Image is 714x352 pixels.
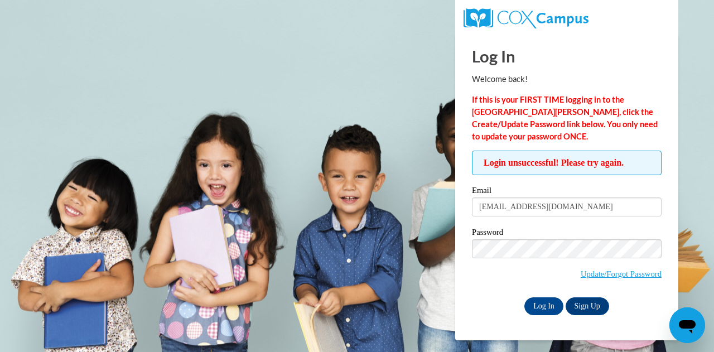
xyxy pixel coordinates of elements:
[472,73,662,85] p: Welcome back!
[472,151,662,175] span: Login unsuccessful! Please try again.
[464,8,588,28] img: COX Campus
[566,297,609,315] a: Sign Up
[524,297,563,315] input: Log In
[472,45,662,67] h1: Log In
[669,307,705,343] iframe: Button to launch messaging window
[472,186,662,197] label: Email
[472,228,662,239] label: Password
[581,269,662,278] a: Update/Forgot Password
[472,95,658,141] strong: If this is your FIRST TIME logging in to the [GEOGRAPHIC_DATA][PERSON_NAME], click the Create/Upd...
